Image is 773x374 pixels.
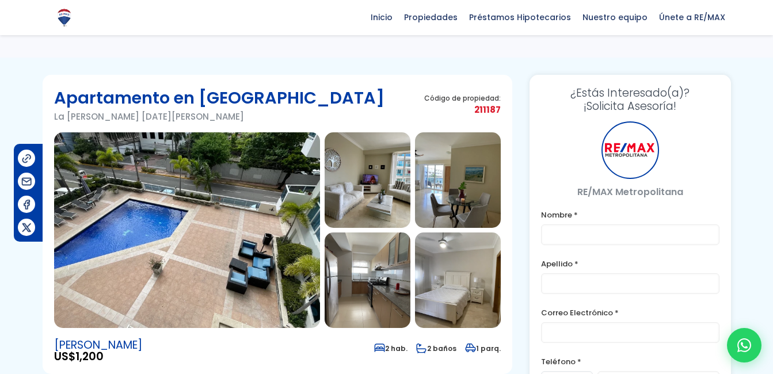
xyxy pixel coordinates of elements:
[21,175,33,188] img: Compartir
[541,86,719,100] span: ¿Estás Interesado(a)?
[541,257,719,271] label: Apellido *
[75,349,104,364] span: 1,200
[424,94,501,102] span: Código de propiedad:
[415,132,501,228] img: Apartamento en La Esperilla
[541,208,719,222] label: Nombre *
[653,9,731,26] span: Únete a RE/MAX
[541,86,719,113] h3: ¡Solicita Asesoría!
[398,9,463,26] span: Propiedades
[365,9,398,26] span: Inicio
[21,199,33,211] img: Compartir
[325,132,410,228] img: Apartamento en La Esperilla
[416,344,456,353] span: 2 baños
[415,232,501,328] img: Apartamento en La Esperilla
[21,222,33,234] img: Compartir
[463,9,577,26] span: Préstamos Hipotecarios
[601,121,659,179] div: RE/MAX Metropolitana
[54,132,320,328] img: Apartamento en La Esperilla
[54,7,74,28] img: Logo de REMAX
[465,344,501,353] span: 1 parq.
[54,339,142,351] span: [PERSON_NAME]
[54,351,142,362] span: US$
[21,152,33,165] img: Compartir
[577,9,653,26] span: Nuestro equipo
[541,354,719,369] label: Teléfono *
[541,306,719,320] label: Correo Electrónico *
[541,185,719,199] p: RE/MAX Metropolitana
[424,102,501,117] span: 211187
[54,86,384,109] h1: Apartamento en [GEOGRAPHIC_DATA]
[54,109,384,124] p: La [PERSON_NAME] [DATE][PERSON_NAME]
[374,344,408,353] span: 2 hab.
[325,232,410,328] img: Apartamento en La Esperilla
